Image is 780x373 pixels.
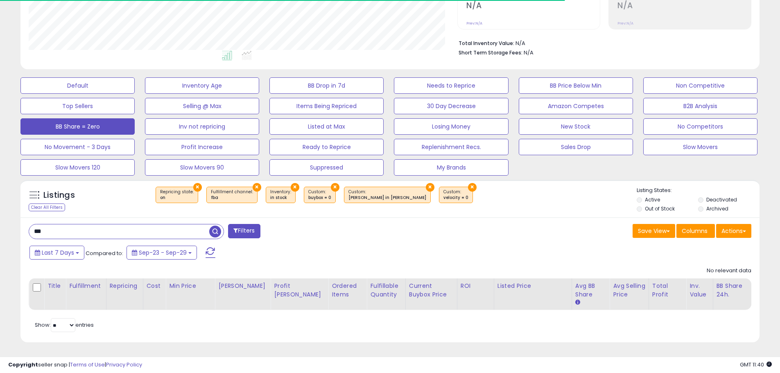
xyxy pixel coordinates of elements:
button: Inv not repricing [145,118,259,135]
button: Slow Movers 120 [20,159,135,176]
span: Last 7 Days [42,249,74,257]
button: Amazon Competes [519,98,633,114]
button: Replenishment Recs. [394,139,508,155]
div: Listed Price [497,282,568,290]
h5: Listings [43,190,75,201]
span: Sep-23 - Sep-29 [139,249,187,257]
label: Active [645,196,660,203]
div: [PERSON_NAME] [218,282,267,290]
button: Non Competitive [643,77,757,94]
label: Deactivated [706,196,737,203]
div: Profit [PERSON_NAME] [274,282,325,299]
button: × [468,183,477,192]
button: BB Share = Zero [20,118,135,135]
button: Inventory Age [145,77,259,94]
div: Avg BB Share [575,282,606,299]
div: seller snap | | [8,361,142,369]
button: Needs to Reprice [394,77,508,94]
button: Actions [716,224,751,238]
span: Custom: [308,189,331,201]
button: No Movement - 3 Days [20,139,135,155]
span: Columns [682,227,708,235]
div: Avg Selling Price [613,282,645,299]
span: Custom: [348,189,426,201]
button: Selling @ Max [145,98,259,114]
div: fba [211,195,253,201]
button: My Brands [394,159,508,176]
p: Listing States: [637,187,760,194]
button: Last 7 Days [29,246,84,260]
small: Avg BB Share. [575,299,580,306]
div: Total Profit [652,282,683,299]
div: Cost [147,282,163,290]
span: Inventory : [270,189,291,201]
span: Repricing state : [160,189,194,201]
button: × [291,183,299,192]
div: Clear All Filters [29,203,65,211]
div: in stock [270,195,291,201]
label: Archived [706,205,728,212]
div: Current Buybox Price [409,282,454,299]
div: Inv. value [690,282,709,299]
span: Show: entries [35,321,94,329]
div: No relevant data [707,267,751,275]
button: BB Price Below Min [519,77,633,94]
button: Sep-23 - Sep-29 [127,246,197,260]
button: Default [20,77,135,94]
div: Title [47,282,62,290]
div: velocity = 0 [443,195,468,201]
button: New Stock [519,118,633,135]
div: [PERSON_NAME] in [PERSON_NAME] [348,195,426,201]
button: Suppressed [269,159,384,176]
button: Slow Movers 90 [145,159,259,176]
button: Losing Money [394,118,508,135]
a: Terms of Use [70,361,105,368]
button: 30 Day Decrease [394,98,508,114]
button: Save View [633,224,675,238]
div: Fulfillment [69,282,102,290]
button: × [253,183,261,192]
button: Columns [676,224,715,238]
div: BB Share 24h. [717,282,748,299]
div: Ordered Items [332,282,363,299]
span: Custom: [443,189,468,201]
div: on [160,195,194,201]
button: × [426,183,434,192]
button: Filters [228,224,260,238]
button: Items Being Repriced [269,98,384,114]
div: ROI [461,282,491,290]
div: Fulfillable Quantity [370,282,402,299]
button: Profit Increase [145,139,259,155]
span: Fulfillment channel : [211,189,253,201]
div: Repricing [110,282,140,290]
button: Slow Movers [643,139,757,155]
strong: Copyright [8,361,38,368]
span: Compared to: [86,249,123,257]
button: Sales Drop [519,139,633,155]
span: 2025-10-7 11:40 GMT [740,361,772,368]
label: Out of Stock [645,205,675,212]
div: buybox = 0 [308,195,331,201]
div: Min Price [169,282,211,290]
button: Top Sellers [20,98,135,114]
button: × [331,183,339,192]
button: Ready to Reprice [269,139,384,155]
button: × [193,183,202,192]
button: Listed at Max [269,118,384,135]
button: BB Drop in 7d [269,77,384,94]
button: B2B Analysis [643,98,757,114]
a: Privacy Policy [106,361,142,368]
button: No Competitors [643,118,757,135]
